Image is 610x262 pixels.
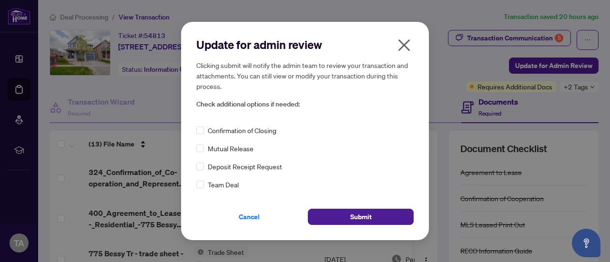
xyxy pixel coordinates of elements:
button: Submit [308,209,414,225]
span: Mutual Release [208,143,254,154]
h2: Update for admin review [196,37,414,52]
span: Submit [350,209,372,224]
span: Cancel [239,209,260,224]
h5: Clicking submit will notify the admin team to review your transaction and attachments. You can st... [196,60,414,91]
span: close [396,38,412,53]
button: Cancel [196,209,302,225]
span: Check additional options if needed: [196,99,414,110]
span: Deposit Receipt Request [208,161,282,172]
span: Confirmation of Closing [208,125,276,136]
span: Team Deal [208,179,239,190]
button: Open asap [572,229,600,257]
